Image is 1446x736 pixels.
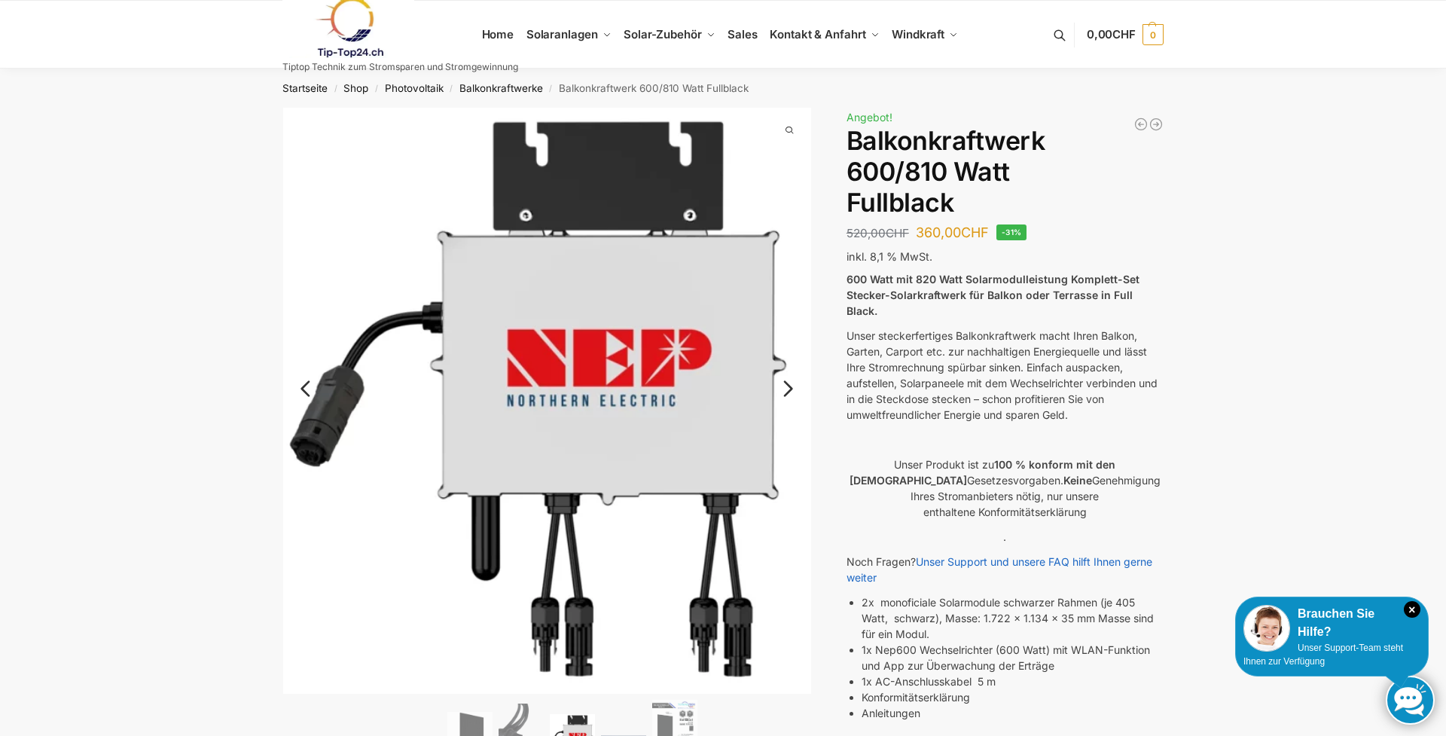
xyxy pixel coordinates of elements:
a: Kontakt & Anfahrt [764,1,886,69]
span: / [543,83,559,95]
i: Schließen [1404,601,1420,618]
span: inkl. 8,1 % MwSt. [847,250,932,263]
li: 2x monoficiale Solarmodule schwarzer Rahmen (je 405 Watt, schwarz), Masse: 1.722 x 1.134 x 35 mm ... [862,594,1164,642]
span: 0,00 [1087,27,1136,41]
span: / [328,83,343,95]
a: Startseite [282,82,328,94]
nav: Breadcrumb [256,69,1191,108]
span: Unser Support-Team steht Ihnen zur Verfügung [1243,643,1403,667]
a: 0,00CHF 0 [1087,12,1164,57]
span: Kontakt & Anfahrt [770,27,865,41]
bdi: 360,00 [916,224,989,240]
a: Solaranlagen [520,1,617,69]
p: . [847,529,1164,545]
a: Balkonkraftwerke [459,82,543,94]
a: Balkonkraftwerk 445/600 Watt Bificial [1133,117,1149,132]
li: 1x Nep600 Wechselrichter (600 Watt) mit WLAN-Funktion und App zur Überwachung der Erträge [862,642,1164,673]
div: Brauchen Sie Hilfe? [1243,605,1420,641]
a: Shop [343,82,368,94]
strong: Keine [1063,474,1092,487]
p: Noch Fragen? [847,554,1164,585]
strong: 100 % konform mit den [DEMOGRAPHIC_DATA] [850,458,1116,487]
span: 0 [1142,24,1164,45]
span: Solar-Zubehör [624,27,702,41]
bdi: 520,00 [847,226,909,240]
a: Solar-Zubehör [618,1,721,69]
span: -31% [996,224,1027,240]
p: Tiptop Technik zum Stromsparen und Stromgewinnung [282,63,518,72]
span: / [444,83,459,95]
span: CHF [1112,27,1136,41]
h1: Balkonkraftwerk 600/810 Watt Fullblack [847,126,1164,218]
li: Anleitungen [862,705,1164,721]
a: Unser Support und unsere FAQ hilft Ihnen gerne weiter [847,555,1152,584]
img: Customer service [1243,605,1290,652]
a: Photovoltaik [385,82,444,94]
span: Windkraft [892,27,944,41]
span: / [368,83,384,95]
img: Balkonkraftwerk 600/810 Watt Fullblack 9 [811,108,1340,441]
span: Angebot! [847,111,892,124]
a: Windkraft [886,1,965,69]
span: CHF [886,226,909,240]
span: CHF [961,224,989,240]
strong: 600 Watt mit 820 Watt Solarmodulleistung Komplett-Set Stecker-Solarkraftwerk für Balkon oder Terr... [847,273,1139,317]
span: Sales [728,27,758,41]
a: Balkonkraftwerk 405/600 Watt erweiterbar [1149,117,1164,132]
li: 1x AC-Anschlusskabel 5 m [862,673,1164,689]
p: Unser steckerfertiges Balkonkraftwerk macht Ihren Balkon, Garten, Carport etc. zur nachhaltigen E... [847,328,1164,423]
li: Konformitätserklärung [862,689,1164,705]
p: Unser Produkt ist zu Gesetzesvorgaben. Genehmigung Ihres Stromanbieters nötig, nur unsere enthalt... [847,457,1164,520]
a: Sales [721,1,764,69]
span: Solaranlagen [526,27,598,41]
